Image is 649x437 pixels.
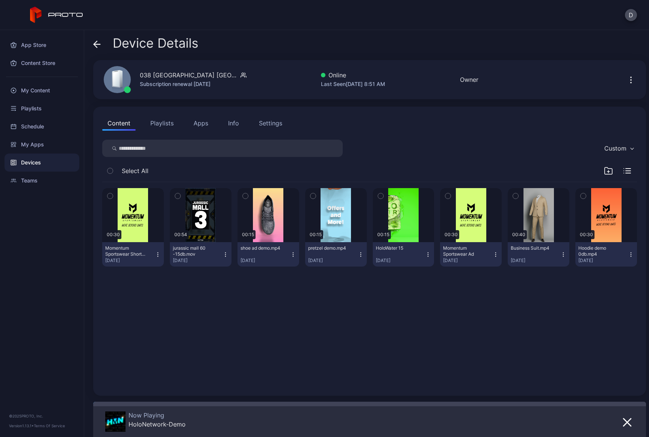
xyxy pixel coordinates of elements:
a: App Store [5,36,79,54]
div: [DATE] [173,258,222,264]
div: Hoodie demo 0db.mp4 [578,245,620,257]
div: [DATE] [105,258,155,264]
div: [DATE] [511,258,560,264]
div: Settings [259,119,282,128]
div: Momentum Sportswear Ad [443,245,484,257]
a: Devices [5,154,79,172]
a: My Content [5,81,79,99]
span: Device Details [113,36,198,50]
span: Version 1.13.1 • [9,423,34,428]
a: Terms Of Service [34,423,65,428]
button: Momentum Sportswear Ad[DATE] [440,242,502,267]
a: My Apps [5,136,79,154]
button: Momentum Sportswear Shorts -10db.mp4[DATE] [102,242,164,267]
div: 038 [GEOGRAPHIC_DATA] [GEOGRAPHIC_DATA] B [140,71,238,80]
div: jurassic mall 60 -15db.mov [173,245,214,257]
div: Business Suit.mp4 [511,245,552,251]
button: Content [102,116,136,131]
div: [DATE] [578,258,628,264]
button: Apps [188,116,213,131]
div: Info [228,119,239,128]
a: Schedule [5,118,79,136]
a: Teams [5,172,79,190]
div: Online [321,71,385,80]
button: D [625,9,637,21]
div: Owner [460,75,478,84]
button: Custom [601,140,637,157]
div: HoloNetwork-Demo [129,420,186,428]
button: Hoodie demo 0db.mp4[DATE] [575,242,637,267]
a: Content Store [5,54,79,72]
button: HoloWater 15[DATE] [373,242,434,267]
div: [DATE] [308,258,358,264]
div: Subscription renewal [DATE] [140,80,247,89]
button: Playlists [145,116,179,131]
div: [DATE] [241,258,290,264]
div: pretzel demo.mp4 [308,245,349,251]
button: shoe ad demo.mp4[DATE] [238,242,299,267]
div: Now Playing [129,411,186,419]
div: [DATE] [443,258,493,264]
button: Info [223,116,244,131]
div: [DATE] [376,258,425,264]
div: Last Seen [DATE] 8:51 AM [321,80,385,89]
button: Settings [254,116,287,131]
button: Business Suit.mp4[DATE] [508,242,569,267]
div: shoe ad demo.mp4 [241,245,282,251]
div: Custom [604,145,626,152]
a: Playlists [5,99,79,118]
div: HoloWater 15 [376,245,417,251]
button: pretzel demo.mp4[DATE] [305,242,367,267]
button: jurassic mall 60 -15db.mov[DATE] [170,242,231,267]
div: Momentum Sportswear Shorts -10db.mp4 [105,245,147,257]
div: © 2025 PROTO, Inc. [9,413,75,419]
span: Select All [122,166,148,175]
